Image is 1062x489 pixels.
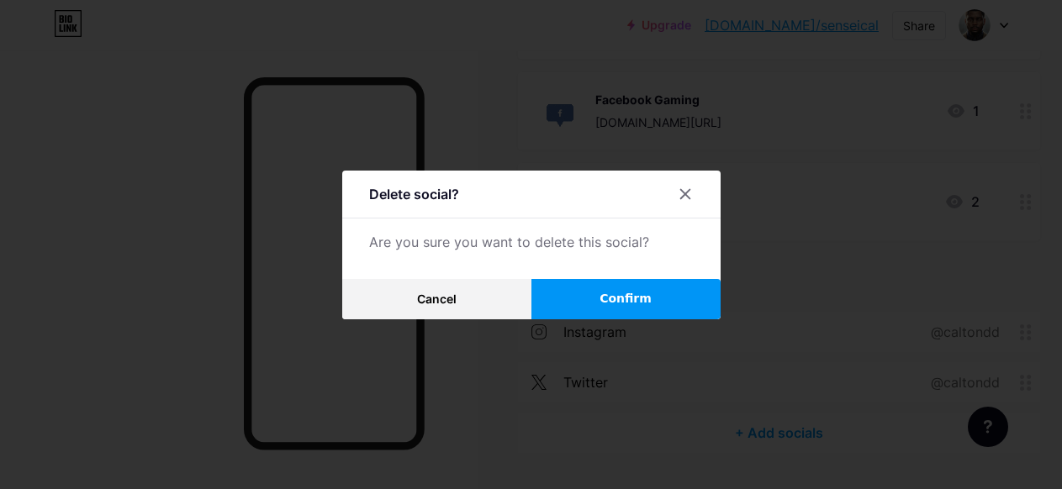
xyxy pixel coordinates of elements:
button: Confirm [531,279,721,319]
div: Delete social? [369,184,459,204]
button: Cancel [342,279,531,319]
div: Are you sure you want to delete this social? [369,232,694,252]
span: Confirm [600,290,652,308]
span: Cancel [417,292,457,306]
